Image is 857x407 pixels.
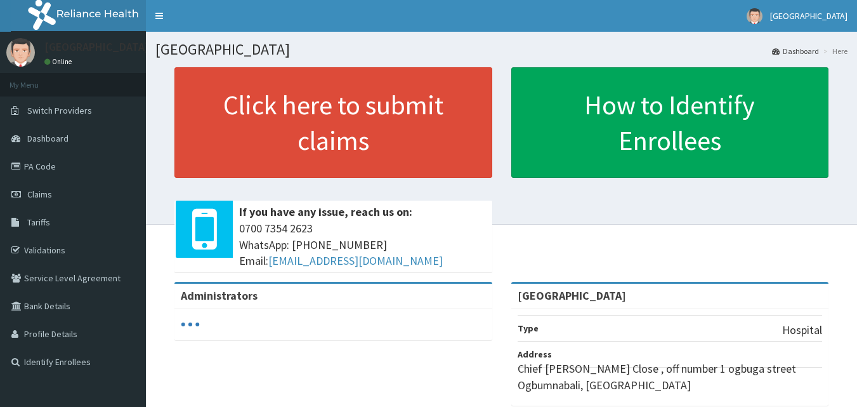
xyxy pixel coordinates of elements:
[181,288,258,303] b: Administrators
[27,105,92,116] span: Switch Providers
[268,253,443,268] a: [EMAIL_ADDRESS][DOMAIN_NAME]
[239,220,486,269] span: 0700 7354 2623 WhatsApp: [PHONE_NUMBER] Email:
[27,189,52,200] span: Claims
[181,315,200,334] svg: audio-loading
[27,133,69,144] span: Dashboard
[511,67,829,178] a: How to Identify Enrollees
[239,204,412,219] b: If you have any issue, reach us on:
[44,57,75,66] a: Online
[772,46,819,57] a: Dashboard
[44,41,149,53] p: [GEOGRAPHIC_DATA]
[518,323,539,334] b: Type
[518,349,552,360] b: Address
[770,10,847,22] span: [GEOGRAPHIC_DATA]
[518,288,626,303] strong: [GEOGRAPHIC_DATA]
[747,8,762,24] img: User Image
[27,217,50,228] span: Tariffs
[6,38,35,67] img: User Image
[518,361,823,393] p: Chief [PERSON_NAME] Close , off number 1 ogbuga street Ogbumnabali, [GEOGRAPHIC_DATA]
[820,46,847,57] li: Here
[174,67,492,178] a: Click here to submit claims
[782,322,822,338] p: Hospital
[155,41,847,58] h1: [GEOGRAPHIC_DATA]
